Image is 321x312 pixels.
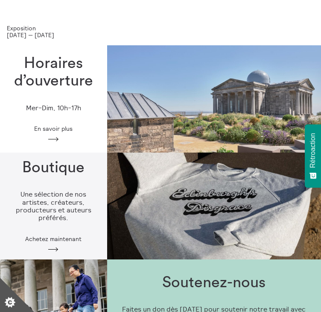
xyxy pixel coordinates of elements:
[14,55,93,90] h1: Horaires d’ouverture
[309,133,317,168] span: Rétroaction
[107,153,321,260] img: Sweat-shirt de la disgrâce d’Édimbourg 1
[25,235,82,242] span: Achetez maintenant
[7,25,314,32] p: Exposition
[26,104,81,112] p: Mer-Dim, 10h-17h
[7,32,314,38] p: [DATE] — [DATE]
[34,125,73,132] span: En savoir plus
[14,190,93,222] p: Une sélection de nos artistes, créateurs, producteurs et auteurs préférés.
[305,124,321,188] button: Feedback - Voir l’enquête
[22,159,85,177] h1: Boutique
[162,274,266,291] h1: Soutenez-nous
[107,45,321,153] img: Galerie collective 2019 Photo Tom Nolan 236 2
